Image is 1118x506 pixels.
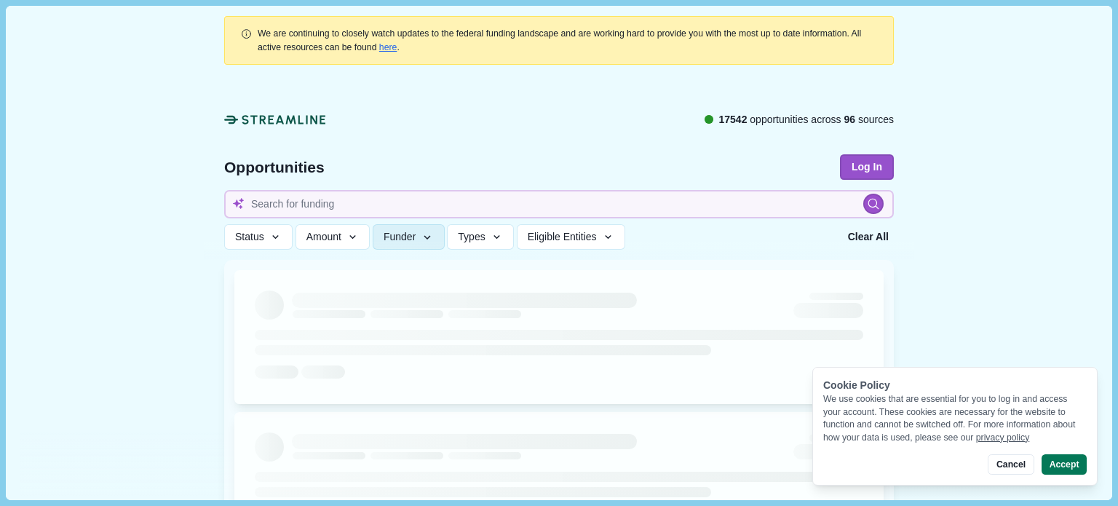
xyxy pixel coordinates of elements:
span: opportunities across sources [718,112,894,127]
button: Accept [1042,454,1087,475]
a: privacy policy [976,432,1030,443]
span: 17542 [718,114,747,125]
button: Status [224,224,293,250]
span: Eligible Entities [528,231,597,243]
div: . [258,27,878,54]
input: Search for funding [224,190,894,218]
a: here [379,42,397,52]
button: Clear All [843,224,894,250]
button: Cancel [988,454,1034,475]
span: Status [235,231,264,243]
button: Eligible Entities [517,224,625,250]
span: Amount [306,231,341,243]
button: Amount [296,224,370,250]
button: Log In [840,154,894,180]
div: We use cookies that are essential for you to log in and access your account. These cookies are ne... [823,393,1087,444]
span: Types [458,231,485,243]
span: Funder [384,231,416,243]
button: Funder [373,224,445,250]
span: Cookie Policy [823,379,890,391]
span: Opportunities [224,159,325,175]
span: 96 [844,114,856,125]
button: Types [447,224,514,250]
span: We are continuing to closely watch updates to the federal funding landscape and are working hard ... [258,28,861,52]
